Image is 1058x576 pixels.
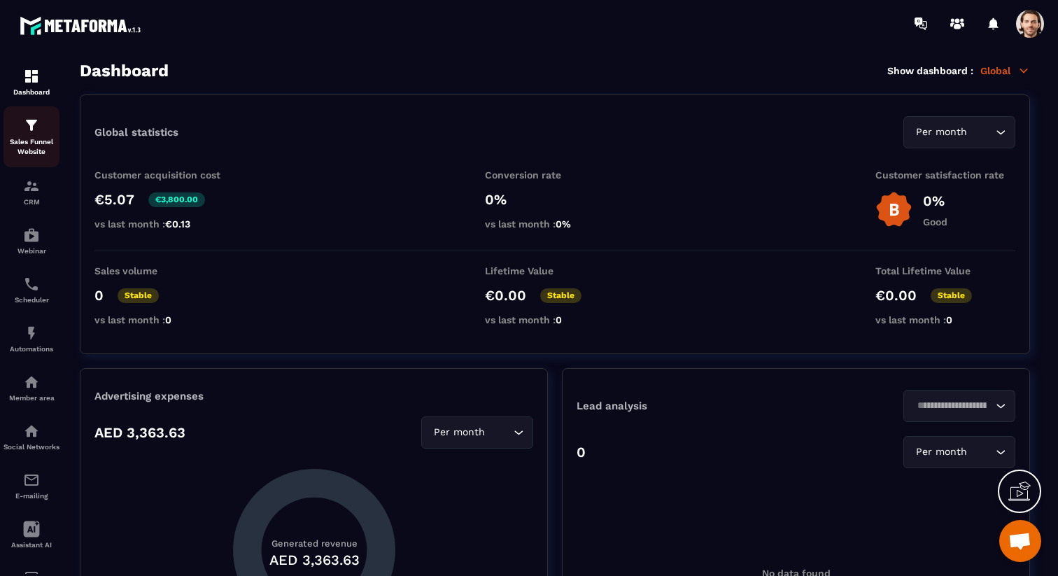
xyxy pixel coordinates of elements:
span: Per month [430,425,488,440]
p: Stable [540,288,581,303]
h3: Dashboard [80,61,169,80]
img: automations [23,325,40,342]
a: automationsautomationsMember area [3,363,59,412]
p: Stable [931,288,972,303]
a: social-networksocial-networkSocial Networks [3,412,59,461]
span: 0% [556,218,571,230]
div: Ouvrir le chat [999,520,1041,562]
div: Search for option [903,436,1015,468]
img: formation [23,68,40,85]
a: automationsautomationsWebinar [3,216,59,265]
a: emailemailE-mailing [3,461,59,510]
img: formation [23,117,40,134]
img: automations [23,374,40,391]
div: Search for option [421,416,533,449]
p: Global statistics [94,126,178,139]
span: Per month [912,125,970,140]
img: scheduler [23,276,40,293]
p: E-mailing [3,492,59,500]
p: Stable [118,288,159,303]
p: 0% [485,191,625,208]
span: Per month [912,444,970,460]
img: social-network [23,423,40,440]
p: Advertising expenses [94,390,533,402]
input: Search for option [488,425,510,440]
a: Assistant AI [3,510,59,559]
span: 0 [556,314,562,325]
p: vs last month : [875,314,1015,325]
p: Customer satisfaction rate [875,169,1015,181]
a: formationformationCRM [3,167,59,216]
p: Assistant AI [3,541,59,549]
p: Automations [3,345,59,353]
p: Show dashboard : [887,65,973,76]
p: Total Lifetime Value [875,265,1015,276]
p: vs last month : [94,314,234,325]
p: Good [923,216,947,227]
p: Webinar [3,247,59,255]
p: vs last month : [94,218,234,230]
p: Dashboard [3,88,59,96]
span: €0.13 [165,218,190,230]
p: €3,800.00 [148,192,205,207]
p: 0% [923,192,947,209]
a: formationformationDashboard [3,57,59,106]
p: €0.00 [485,287,526,304]
p: €0.00 [875,287,917,304]
p: €5.07 [94,191,134,208]
p: Conversion rate [485,169,625,181]
p: Lead analysis [577,400,796,412]
p: 0 [94,287,104,304]
p: Lifetime Value [485,265,625,276]
p: Scheduler [3,296,59,304]
p: Global [980,64,1030,77]
input: Search for option [970,444,992,460]
p: Sales Funnel Website [3,137,59,157]
a: formationformationSales Funnel Website [3,106,59,167]
p: CRM [3,198,59,206]
p: vs last month : [485,314,625,325]
input: Search for option [912,398,992,414]
p: AED 3,363.63 [94,424,185,441]
img: automations [23,227,40,244]
p: 0 [577,444,586,461]
img: logo [20,13,146,38]
p: Customer acquisition cost [94,169,234,181]
p: Sales volume [94,265,234,276]
a: automationsautomationsAutomations [3,314,59,363]
div: Search for option [903,116,1015,148]
img: email [23,472,40,489]
div: Search for option [903,390,1015,422]
a: schedulerschedulerScheduler [3,265,59,314]
p: Member area [3,394,59,402]
p: Social Networks [3,443,59,451]
span: 0 [946,314,952,325]
img: b-badge-o.b3b20ee6.svg [875,191,912,228]
input: Search for option [970,125,992,140]
p: vs last month : [485,218,625,230]
img: formation [23,178,40,195]
span: 0 [165,314,171,325]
